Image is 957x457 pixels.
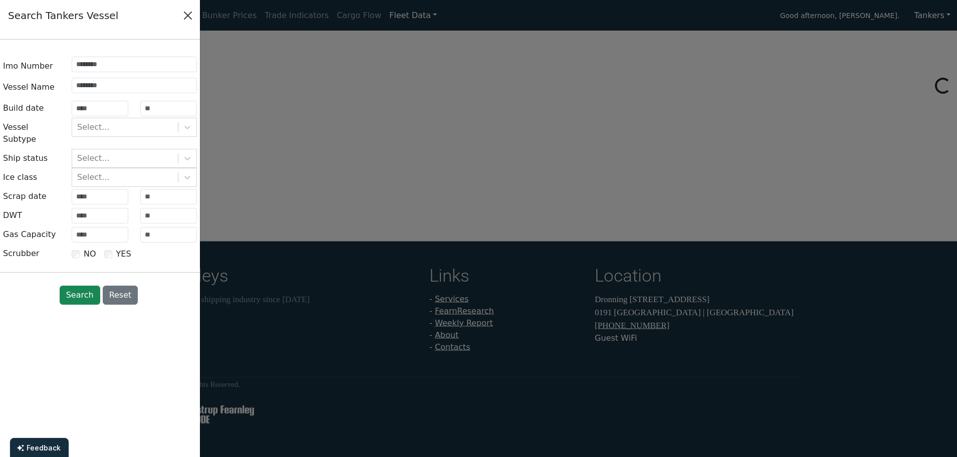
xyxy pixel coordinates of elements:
button: Close [180,8,196,24]
label: NO [84,248,96,260]
label: Gas Capacity [3,225,56,244]
div: Search Tankers Vessel [8,8,118,23]
button: Search [60,286,100,305]
label: DWT [3,206,22,225]
label: YES [116,248,131,260]
label: Build date [3,99,44,118]
button: Reset [103,286,138,305]
label: Scrap date [3,187,47,206]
